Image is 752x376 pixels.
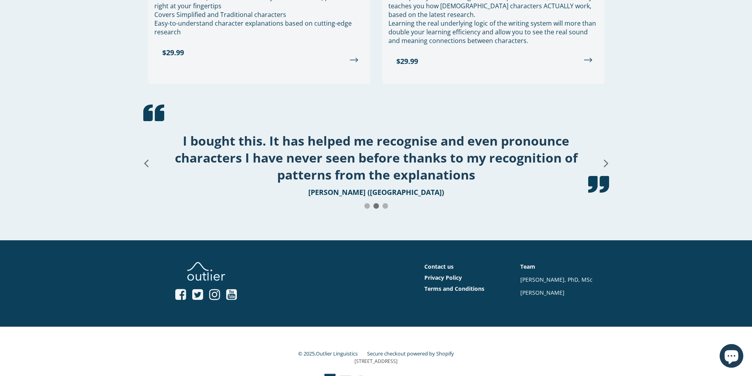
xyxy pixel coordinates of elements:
a: $29.99 [388,52,598,71]
span: Easy-to-understand character explanations based on cutting-edge research [154,19,352,36]
span: [PERSON_NAME] ([GEOGRAPHIC_DATA]) [308,187,444,197]
h1: I bought this. It has helped me recognise and even pronounce characters I have never seen before ... [153,132,599,183]
a: Outlier Linguistics [316,350,358,357]
a: Contact us [424,263,454,270]
a: Open Instagram profile [209,288,220,301]
inbox-online-store-chat: Shopify online store chat [717,344,746,370]
a: Open YouTube profile [226,288,237,301]
a: Terms and Conditions [424,285,484,292]
p: [STREET_ADDRESS] [161,358,591,365]
a: Open Facebook profile [175,288,186,301]
a: Team [520,263,535,270]
a: Open Twitter profile [192,288,203,301]
a: [PERSON_NAME] [520,289,564,296]
small: © 2025, [298,350,366,357]
a: Privacy Policy [424,274,462,281]
a: Secure checkout powered by Shopify [367,350,454,357]
span: Covers Simplified and Traditional characters [154,10,286,19]
a: $29.99 [154,43,364,62]
li: Learning the real underlying logic of the writing system will more than double your learning effi... [388,19,598,45]
a: [PERSON_NAME], PhD, MSc [520,276,593,283]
